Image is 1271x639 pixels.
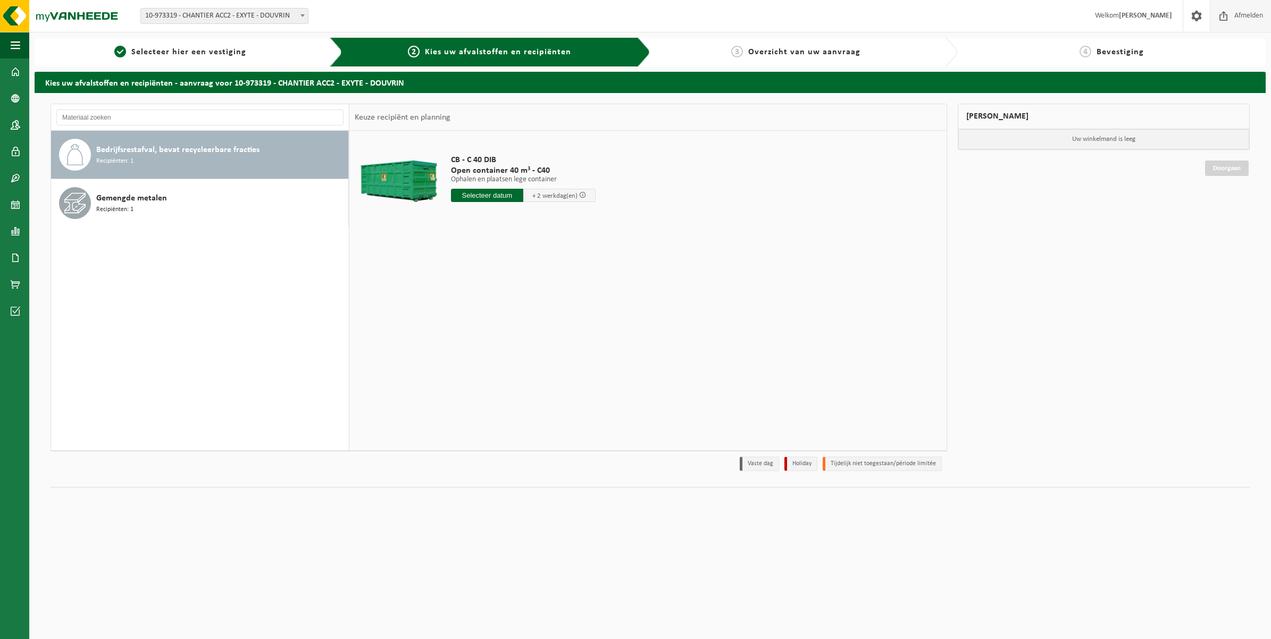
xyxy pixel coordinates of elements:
[96,205,133,215] span: Recipiënten: 1
[96,192,167,205] span: Gemengde metalen
[784,457,817,471] li: Holiday
[451,155,596,165] span: CB - C 40 DIB
[451,176,596,183] p: Ophalen en plaatsen lege container
[96,144,260,156] span: Bedrijfsrestafval, bevat recycleerbare fracties
[140,8,308,24] span: 10-973319 - CHANTIER ACC2 - EXYTE - DOUVRIN
[425,48,571,56] span: Kies uw afvalstoffen en recipiënten
[35,72,1266,93] h2: Kies uw afvalstoffen en recipiënten - aanvraag voor 10-973319 - CHANTIER ACC2 - EXYTE - DOUVRIN
[823,457,942,471] li: Tijdelijk niet toegestaan/période limitée
[408,46,420,57] span: 2
[141,9,308,23] span: 10-973319 - CHANTIER ACC2 - EXYTE - DOUVRIN
[51,179,349,227] button: Gemengde metalen Recipiënten: 1
[740,457,779,471] li: Vaste dag
[958,104,1250,129] div: [PERSON_NAME]
[451,189,523,202] input: Selecteer datum
[1080,46,1091,57] span: 4
[532,192,578,199] span: + 2 werkdag(en)
[131,48,246,56] span: Selecteer hier een vestiging
[1205,161,1249,176] a: Doorgaan
[40,46,321,58] a: 1Selecteer hier een vestiging
[1119,12,1172,20] strong: [PERSON_NAME]
[451,165,596,176] span: Open container 40 m³ - C40
[1097,48,1144,56] span: Bevestiging
[958,129,1249,149] p: Uw winkelmand is leeg
[114,46,126,57] span: 1
[96,156,133,166] span: Recipiënten: 1
[748,48,860,56] span: Overzicht van uw aanvraag
[731,46,743,57] span: 3
[51,131,349,179] button: Bedrijfsrestafval, bevat recycleerbare fracties Recipiënten: 1
[56,110,344,125] input: Materiaal zoeken
[349,104,456,131] div: Keuze recipiënt en planning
